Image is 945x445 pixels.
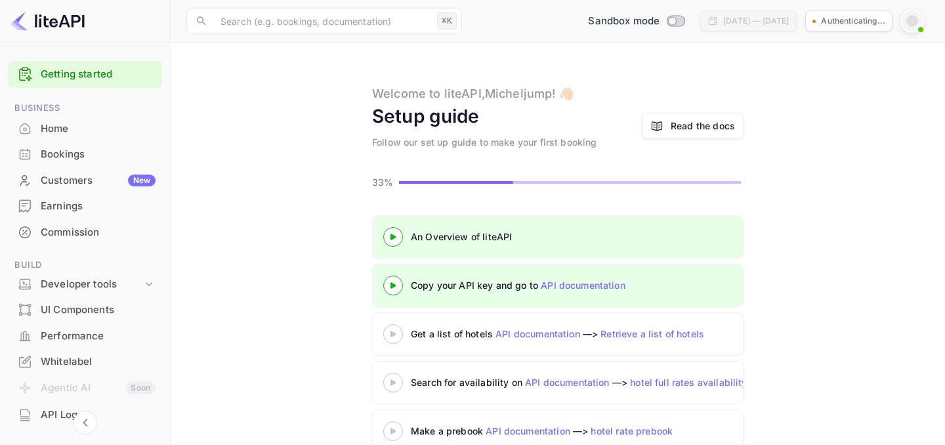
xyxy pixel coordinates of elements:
[495,328,580,339] a: API documentation
[600,328,704,339] a: Retrieve a list of hotels
[213,8,432,34] input: Search (e.g. bookings, documentation)
[8,297,162,323] div: UI Components
[41,67,156,82] a: Getting started
[8,194,162,218] a: Earnings
[372,85,574,102] div: Welcome to liteAPI, Micheljump ! 👋🏻
[41,173,156,188] div: Customers
[411,424,739,438] div: Make a prebook —>
[372,175,395,189] p: 33%
[73,411,97,434] button: Collapse navigation
[8,168,162,192] a: CustomersNew
[525,377,610,388] a: API documentation
[8,273,162,296] div: Developer tools
[8,116,162,142] div: Home
[8,220,162,245] div: Commission
[8,194,162,219] div: Earnings
[128,175,156,186] div: New
[8,349,162,375] div: Whitelabel
[8,349,162,373] a: Whitelabel
[821,15,885,27] p: Authenticating...
[41,225,156,240] div: Commission
[8,402,162,428] div: API Logs
[411,375,870,389] div: Search for availability on —>
[372,135,597,149] div: Follow our set up guide to make your first booking
[8,402,162,427] a: API Logs
[41,329,156,344] div: Performance
[41,408,156,423] div: API Logs
[8,324,162,349] div: Performance
[411,278,739,292] div: Copy your API key and go to
[541,280,625,291] a: API documentation
[411,230,739,244] div: An Overview of liteAPI
[41,277,142,292] div: Developer tools
[8,168,162,194] div: CustomersNew
[8,142,162,167] div: Bookings
[8,61,162,88] div: Getting started
[8,101,162,116] span: Business
[10,11,85,32] img: LiteAPI logo
[8,324,162,348] a: Performance
[8,220,162,244] a: Commission
[372,102,480,130] div: Setup guide
[41,199,156,214] div: Earnings
[8,258,162,272] span: Build
[41,303,156,318] div: UI Components
[437,12,457,30] div: ⌘K
[591,425,673,436] a: hotel rate prebook
[671,119,735,133] a: Read the docs
[8,116,162,140] a: Home
[642,113,744,138] a: Read the docs
[486,425,570,436] a: API documentation
[8,142,162,166] a: Bookings
[583,14,690,29] div: Switch to Production mode
[630,377,747,388] a: hotel full rates availability
[588,14,660,29] span: Sandbox mode
[8,297,162,322] a: UI Components
[41,147,156,162] div: Bookings
[41,121,156,137] div: Home
[723,15,789,27] div: [DATE] — [DATE]
[41,354,156,370] div: Whitelabel
[411,327,739,341] div: Get a list of hotels —>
